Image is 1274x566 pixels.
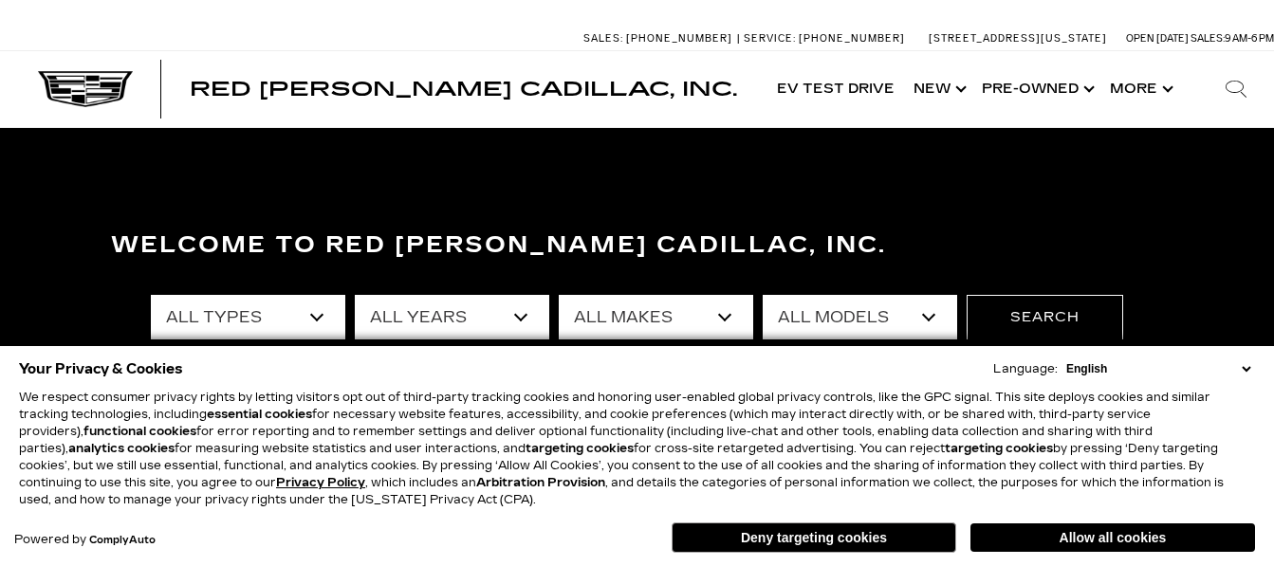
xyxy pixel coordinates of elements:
span: [PHONE_NUMBER] [799,32,905,45]
p: We respect consumer privacy rights by letting visitors opt out of third-party tracking cookies an... [19,389,1255,508]
a: Red [PERSON_NAME] Cadillac, Inc. [190,80,737,99]
span: Sales: [1191,32,1225,45]
h3: Welcome to Red [PERSON_NAME] Cadillac, Inc. [111,227,1164,265]
span: Open [DATE] [1126,32,1189,45]
select: Filter by model [763,295,957,340]
span: [PHONE_NUMBER] [626,32,732,45]
select: Language Select [1062,360,1255,377]
select: Filter by make [559,295,753,340]
a: Pre-Owned [972,51,1100,127]
a: Privacy Policy [276,476,365,489]
a: Service: [PHONE_NUMBER] [737,33,910,44]
strong: analytics cookies [68,442,175,455]
strong: functional cookies [83,425,196,438]
span: Service: [744,32,796,45]
span: Red [PERSON_NAME] Cadillac, Inc. [190,78,737,100]
strong: essential cookies [207,408,312,421]
a: ComplyAuto [89,535,156,546]
select: Filter by type [151,295,345,340]
div: Powered by [14,534,156,546]
strong: targeting cookies [945,442,1053,455]
strong: Arbitration Provision [476,476,605,489]
div: Language: [993,363,1058,374]
a: New [904,51,972,127]
span: 9 AM-6 PM [1225,32,1274,45]
a: [STREET_ADDRESS][US_STATE] [929,32,1107,45]
span: Sales: [583,32,623,45]
button: Deny targeting cookies [672,522,956,553]
button: Search [967,295,1123,340]
strong: targeting cookies [526,442,634,455]
img: Cadillac Dark Logo with Cadillac White Text [38,71,133,107]
span: Your Privacy & Cookies [19,356,183,382]
a: EV Test Drive [767,51,904,127]
button: Allow all cookies [970,523,1255,552]
a: Sales: [PHONE_NUMBER] [583,33,737,44]
button: More [1100,51,1179,127]
select: Filter by year [355,295,549,340]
